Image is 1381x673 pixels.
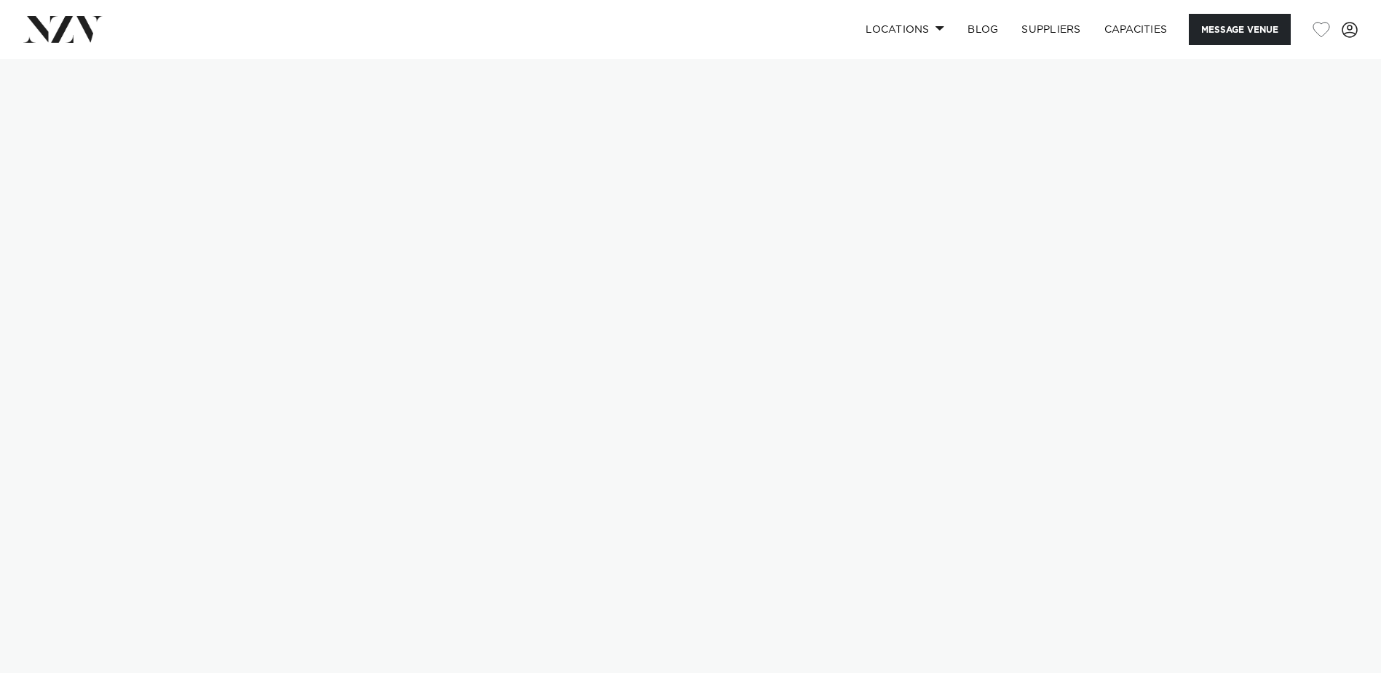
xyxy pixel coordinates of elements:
a: Locations [854,14,956,45]
a: BLOG [956,14,1010,45]
button: Message Venue [1189,14,1291,45]
img: nzv-logo.png [23,16,103,42]
a: SUPPLIERS [1010,14,1092,45]
a: Capacities [1093,14,1179,45]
